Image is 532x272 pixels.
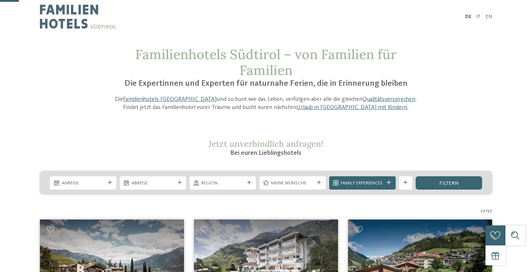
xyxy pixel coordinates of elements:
[271,180,314,187] span: Meine Wünsche
[132,180,175,187] span: Abreise
[481,208,485,214] span: 27
[487,208,492,214] span: 27
[485,14,492,19] a: EN
[108,95,424,112] p: Die sind so bunt wie das Leben, verfolgen aber alle die gleichen . Findet jetzt das Familienhotel...
[125,79,407,88] span: Die Expertinnen und Experten für naturnahe Ferien, die in Erinnerung bleiben
[341,180,384,187] span: Family Experiences
[201,180,245,187] span: Region
[439,181,458,186] span: filtern
[485,208,487,214] span: /
[62,180,105,187] span: Anreise
[362,96,415,102] a: Qualitätsversprechen
[465,14,471,19] a: DE
[123,96,216,102] a: Familienhotels [GEOGRAPHIC_DATA]
[135,46,396,79] span: Familienhotels Südtirol – von Familien für Familien
[476,14,480,19] a: IT
[230,150,301,156] span: Bei euren Lieblingshotels
[296,105,407,110] a: Urlaub in [GEOGRAPHIC_DATA] mit Kindern
[208,138,323,149] span: Jetzt unverbindlich anfragen!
